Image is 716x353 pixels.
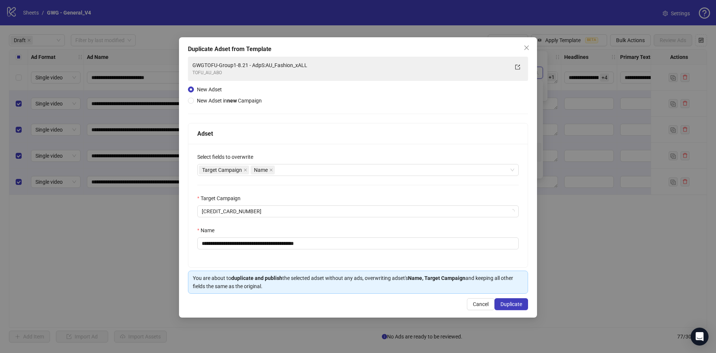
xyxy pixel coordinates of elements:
[227,98,237,104] strong: new
[244,168,247,172] span: close
[524,45,530,51] span: close
[254,166,268,174] span: Name
[192,69,509,76] div: TOFU_AU_ABO
[202,166,242,174] span: Target Campaign
[269,168,273,172] span: close
[188,45,528,54] div: Duplicate Adset from Template
[197,226,219,234] label: Name
[197,129,519,138] div: Adset
[467,298,494,310] button: Cancel
[197,153,258,161] label: Select fields to overwrite
[199,166,249,174] span: Target Campaign
[197,98,262,104] span: New Adset in Campaign
[691,328,709,346] div: Open Intercom Messenger
[192,61,509,69] div: GWGTOFU-Group1-8.21 - AdpS:AU_Fashion_xALL
[521,42,533,54] button: Close
[473,301,489,307] span: Cancel
[197,237,519,249] input: Name
[197,194,245,202] label: Target Campaign
[193,274,523,290] div: You are about to the selected adset without any ads, overwriting adset's and keeping all other fi...
[500,301,522,307] span: Duplicate
[515,64,520,70] span: export
[494,298,528,310] button: Duplicate
[408,275,465,281] strong: Name, Target Campaign
[202,206,514,217] span: 6810160163644
[251,166,275,174] span: Name
[231,275,282,281] strong: duplicate and publish
[197,86,222,92] span: New Adset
